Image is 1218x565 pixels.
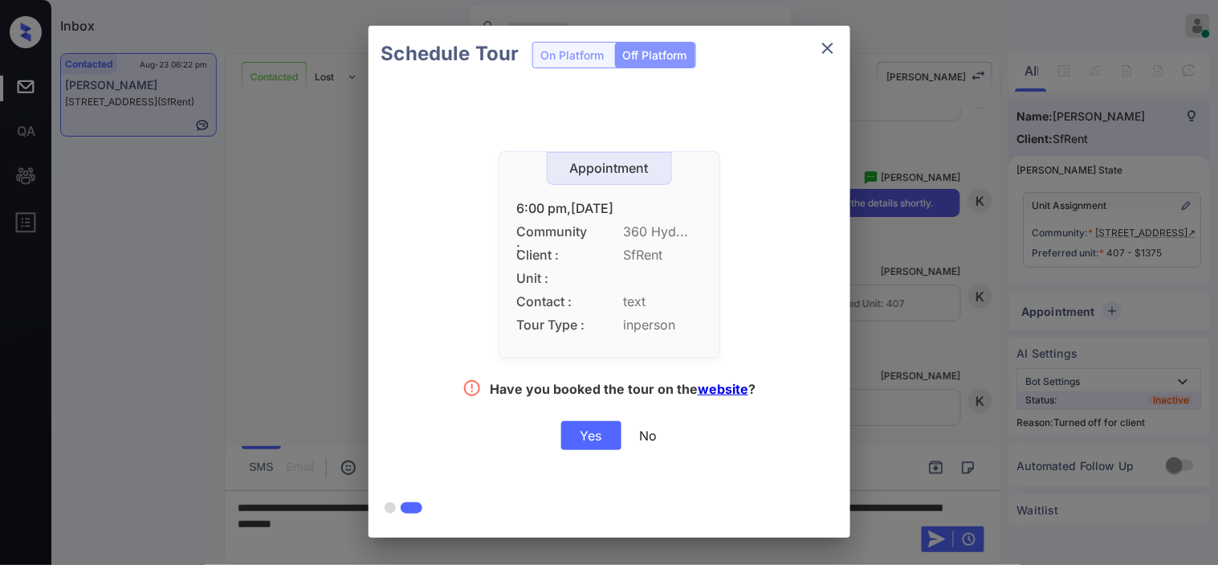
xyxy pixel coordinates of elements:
span: Unit : [517,271,589,286]
span: inperson [624,317,702,333]
span: SfRent [624,248,702,263]
span: Client : [517,248,589,263]
button: close [812,32,844,64]
div: Yes [561,421,621,450]
span: Tour Type : [517,317,589,333]
div: No [640,428,658,444]
div: 6:00 pm,[DATE] [517,201,702,216]
a: website [698,381,748,397]
span: Community : [517,224,589,240]
div: Have you booked the tour on the ? [490,381,756,401]
h2: Schedule Tour [369,26,532,82]
div: Appointment [548,161,671,176]
span: 360 Hyd... [624,224,702,240]
span: text [624,294,702,309]
span: Contact : [517,294,589,309]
